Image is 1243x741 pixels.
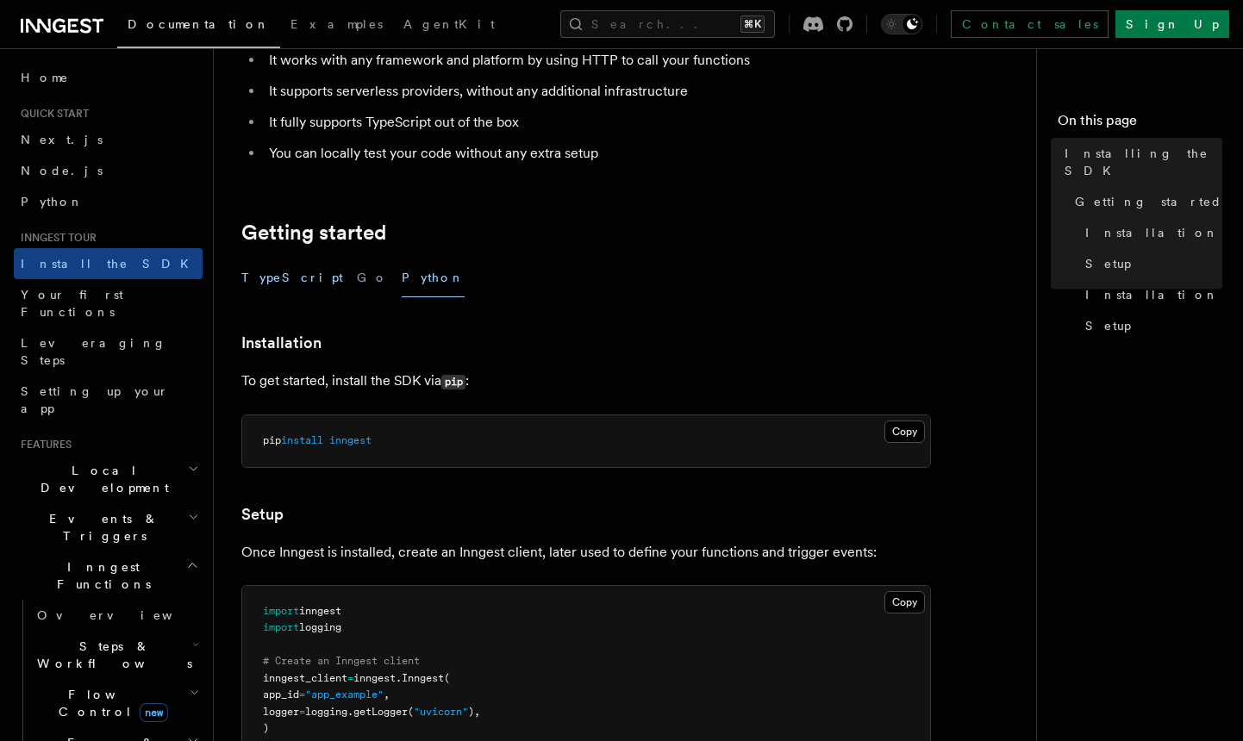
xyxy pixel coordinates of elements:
[14,462,188,496] span: Local Development
[241,221,386,245] a: Getting started
[402,672,444,684] span: Inngest
[14,231,97,245] span: Inngest tour
[881,14,922,34] button: Toggle dark mode
[281,434,323,446] span: install
[1058,138,1222,186] a: Installing the SDK
[393,5,505,47] a: AgentKit
[1078,310,1222,341] a: Setup
[884,420,925,443] button: Copy
[1085,317,1131,334] span: Setup
[402,258,465,297] button: Python
[403,17,495,31] span: AgentKit
[21,69,69,86] span: Home
[347,672,353,684] span: =
[263,605,299,617] span: import
[263,688,299,701] span: app_id
[357,258,388,297] button: Go
[14,327,203,376] a: Leveraging Steps
[263,434,281,446] span: pip
[241,540,931,564] p: Once Inngest is installed, create an Inngest client, later used to define your functions and trig...
[1085,224,1219,241] span: Installation
[241,258,343,297] button: TypeScript
[14,503,203,551] button: Events & Triggers
[30,686,190,720] span: Flow Control
[37,608,215,622] span: Overview
[740,16,765,33] kbd: ⌘K
[128,17,270,31] span: Documentation
[117,5,280,48] a: Documentation
[299,688,305,701] span: =
[280,5,393,47] a: Examples
[14,186,203,217] a: Python
[353,706,408,718] span: getLogger
[384,688,390,701] span: ,
[14,438,72,451] span: Features
[30,631,203,679] button: Steps & Workflows
[14,551,203,600] button: Inngest Functions
[14,376,203,424] a: Setting up your app
[21,288,123,319] span: Your first Functions
[396,672,402,684] span: .
[441,375,465,389] code: pip
[290,17,383,31] span: Examples
[264,79,931,103] li: It supports serverless providers, without any additional infrastructure
[263,655,420,667] span: # Create an Inngest client
[299,605,341,617] span: inngest
[14,124,203,155] a: Next.js
[264,110,931,134] li: It fully supports TypeScript out of the box
[1115,10,1229,38] a: Sign Up
[299,621,341,633] span: logging
[21,336,166,367] span: Leveraging Steps
[1058,110,1222,138] h4: On this page
[414,706,468,718] span: "uvicorn"
[263,621,299,633] span: import
[444,672,450,684] span: (
[884,591,925,613] button: Copy
[264,141,931,165] li: You can locally test your code without any extra setup
[30,679,203,727] button: Flow Controlnew
[14,107,89,121] span: Quick start
[21,257,199,271] span: Install the SDK
[299,706,305,718] span: =
[14,455,203,503] button: Local Development
[1068,186,1222,217] a: Getting started
[408,706,414,718] span: (
[14,279,203,327] a: Your first Functions
[1075,193,1222,210] span: Getting started
[1085,255,1131,272] span: Setup
[560,10,775,38] button: Search...⌘K
[241,369,931,394] p: To get started, install the SDK via :
[30,638,192,672] span: Steps & Workflows
[353,672,396,684] span: inngest
[14,558,186,593] span: Inngest Functions
[263,706,299,718] span: logger
[14,155,203,186] a: Node.js
[305,688,384,701] span: "app_example"
[14,62,203,93] a: Home
[1078,248,1222,279] a: Setup
[21,195,84,209] span: Python
[1078,217,1222,248] a: Installation
[21,133,103,146] span: Next.js
[1085,286,1219,303] span: Installation
[951,10,1109,38] a: Contact sales
[241,502,284,526] a: Setup
[14,510,188,545] span: Events & Triggers
[14,248,203,279] a: Install the SDK
[21,384,169,415] span: Setting up your app
[305,706,353,718] span: logging.
[263,672,347,684] span: inngest_client
[140,703,168,722] span: new
[263,722,269,734] span: )
[264,48,931,72] li: It works with any framework and platform by using HTTP to call your functions
[468,706,480,718] span: ),
[1078,279,1222,310] a: Installation
[30,600,203,631] a: Overview
[241,331,322,355] a: Installation
[21,164,103,177] span: Node.js
[329,434,372,446] span: inngest
[1065,145,1222,179] span: Installing the SDK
